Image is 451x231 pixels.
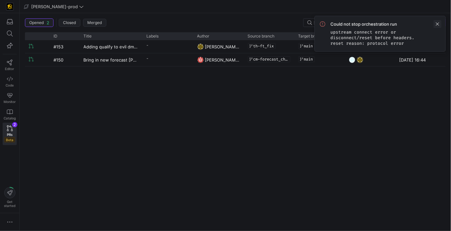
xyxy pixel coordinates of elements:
[3,73,17,90] a: Code
[7,133,12,137] span: PRs
[147,56,149,61] span: -
[3,185,17,210] button: Getstarted
[87,20,102,25] span: Merged
[4,100,16,104] span: Monitor
[205,57,240,63] span: [PERSON_NAME]
[83,19,106,27] button: Merged
[298,34,324,38] span: Target branch
[84,54,139,66] a: Bring in new forecast [PERSON_NAME] 2.0
[47,20,49,25] span: 2
[3,106,17,123] a: Catalog
[54,34,57,38] span: ID
[29,20,44,25] span: Opened
[197,34,209,38] span: Author
[197,57,204,63] img: https://secure.gravatar.com/avatar/06bbdcc80648188038f39f089a7f59ad47d850d77952c7f0d8c4f0bc45aa9b...
[50,53,80,66] div: #150
[331,29,415,46] code: upstream connect error or disconnect/reset before headers. reset reason: protocol error
[25,18,54,27] button: Opened2
[6,83,14,87] span: Code
[248,34,275,38] span: Source branch
[357,57,363,63] img: https://secure.gravatar.com/avatar/332e4ab4f8f73db06c2cf0bfcf19914be04f614aded7b53ca0c4fd3e75c0e2...
[331,21,430,27] span: Could not stop orchestration run
[50,40,80,53] div: #153
[84,40,139,53] a: Adding qualify to evil dm_membership
[7,3,13,10] img: https://storage.googleapis.com/y42-prod-data-exchange/images/uAsz27BndGEK0hZWDFeOjoxA7jCwgK9jE472...
[5,67,14,71] span: Editor
[197,43,204,50] img: https://secure.gravatar.com/avatar/332e4ab4f8f73db06c2cf0bfcf19914be04f614aded7b53ca0c4fd3e75c0e2...
[304,44,313,48] span: main
[3,90,17,106] a: Monitor
[3,1,17,12] a: https://storage.googleapis.com/y42-prod-data-exchange/images/uAsz27BndGEK0hZWDFeOjoxA7jCwgK9jE472...
[12,122,17,127] div: 2
[31,4,78,9] span: [PERSON_NAME]-prod
[147,43,149,47] span: -
[22,2,85,11] button: [PERSON_NAME]-prod
[59,19,80,27] button: Closed
[3,57,17,73] a: Editor
[4,200,15,208] span: Get started
[304,57,313,62] span: main
[3,123,17,145] a: PRsBeta2
[349,57,355,63] img: https://secure.gravatar.com/avatar/93624b85cfb6a0d6831f1d6e8dbf2768734b96aa2308d2c902a4aae71f619b...
[84,34,92,38] span: Title
[4,116,16,120] span: Catalog
[396,53,446,66] div: [DATE] 16:44
[253,57,289,62] span: cm-forecast_change
[205,44,240,49] span: [PERSON_NAME]
[63,20,76,25] span: Closed
[147,34,159,38] span: Labels
[253,44,274,48] span: th-ft_fix
[313,20,391,25] input: Search title, labels, author, reviewers
[4,137,15,142] span: Beta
